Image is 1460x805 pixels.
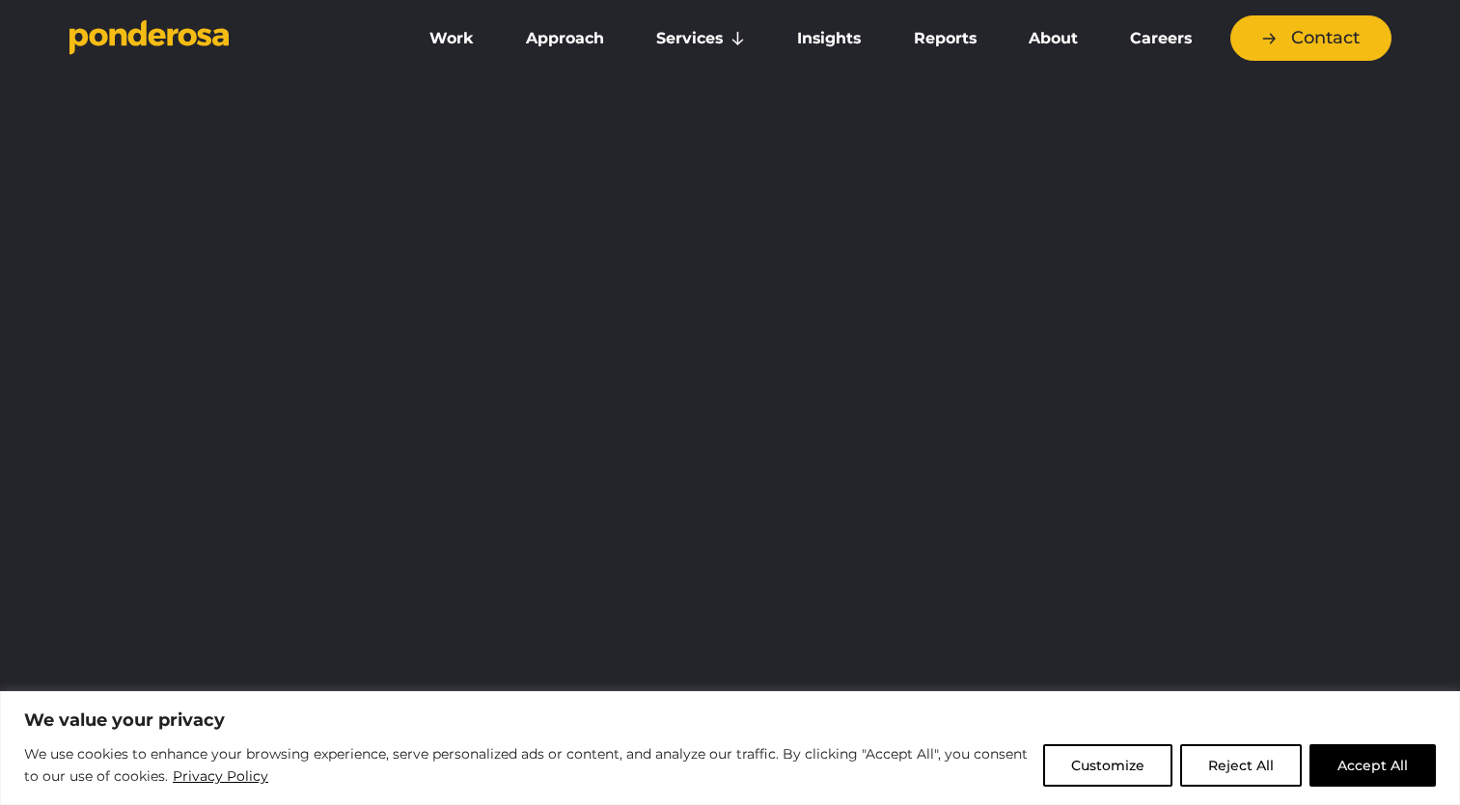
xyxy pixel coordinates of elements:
[24,743,1029,789] p: We use cookies to enhance your browsing experience, serve personalized ads or content, and analyz...
[1180,744,1302,787] button: Reject All
[775,18,883,59] a: Insights
[172,764,269,788] a: Privacy Policy
[892,18,999,59] a: Reports
[1043,744,1172,787] button: Customize
[634,18,767,59] a: Services
[504,18,626,59] a: Approach
[69,19,378,58] a: Go to homepage
[24,708,1436,732] p: We value your privacy
[1006,18,1100,59] a: About
[1230,15,1391,61] a: Contact
[1309,744,1436,787] button: Accept All
[1108,18,1214,59] a: Careers
[407,18,496,59] a: Work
